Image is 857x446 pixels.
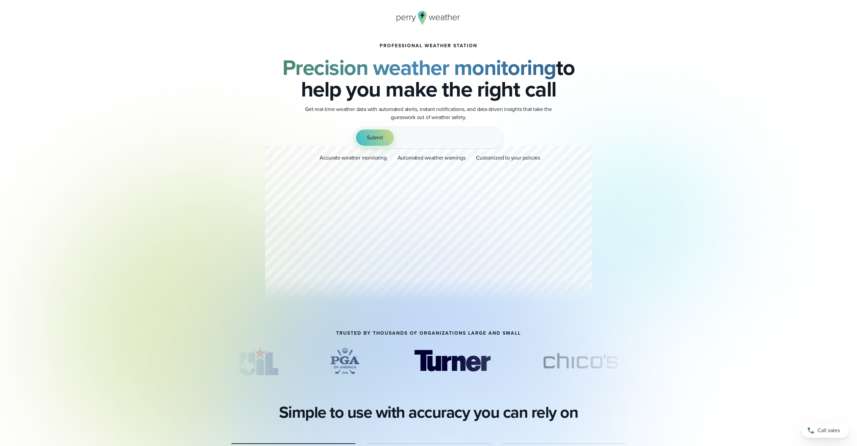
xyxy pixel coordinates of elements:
[318,344,372,378] div: 2 of 69
[533,344,629,378] img: Chicos.svg
[817,426,840,435] span: Call sales
[320,154,387,162] p: Accurate weather monitoring
[404,344,500,378] div: 3 of 69
[398,154,465,162] p: Automated weather warnings
[294,105,564,121] p: Get real-time weather data with automated alerts, instant notifications, and data-driven insights...
[318,344,372,378] img: PGA.svg
[533,344,629,378] div: 4 of 69
[282,52,556,83] strong: Precision weather monitoring
[231,344,626,381] div: slideshow
[231,344,285,378] div: 1 of 69
[476,154,540,162] p: Customized to your policies
[356,130,394,146] button: Submit
[802,423,849,438] a: Call sales
[279,403,578,422] h2: Simple to use with accuracy you can rely on
[404,344,500,378] img: Turner-Construction_1.svg
[265,57,592,100] h2: to help you make the right call
[231,344,285,378] img: UIL.svg
[380,43,477,49] h1: Professional Weather Station
[367,134,383,142] span: Submit
[336,331,521,336] h2: TRUSTED BY THOUSANDS OF ORGANIZATIONS LARGE AND SMALL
